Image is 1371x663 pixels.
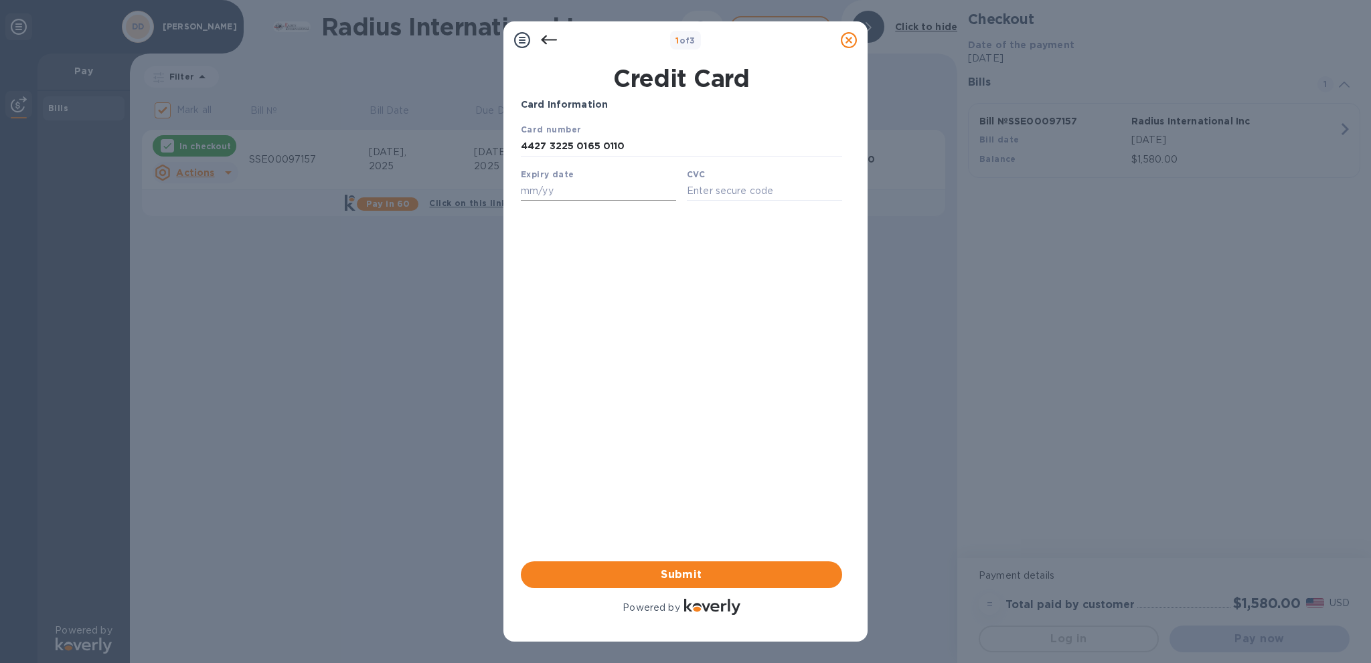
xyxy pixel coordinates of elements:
[521,122,842,205] iframe: Your browser does not support iframes
[532,567,831,583] span: Submit
[521,99,608,110] b: Card Information
[515,64,848,92] h1: Credit Card
[675,35,696,45] b: of 3
[684,599,740,615] img: Logo
[521,561,842,588] button: Submit
[675,35,679,45] span: 1
[623,601,679,615] p: Powered by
